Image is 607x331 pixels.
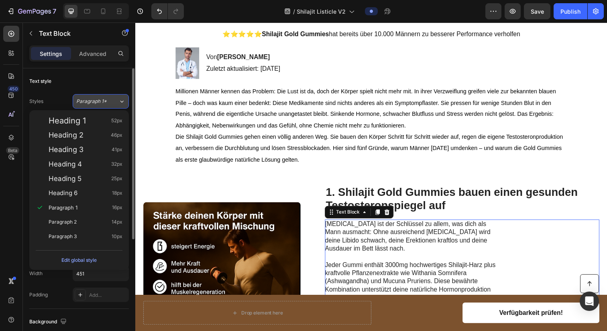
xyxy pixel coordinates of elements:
p: Advanced [79,49,106,58]
div: Edit global style [61,255,97,265]
div: Styles [29,98,43,105]
div: Rich Text Editor. Editing area: main [40,64,442,147]
iframe: Design area [135,23,607,331]
button: Paragraph 1* [73,94,129,109]
div: 450 [8,86,19,92]
span: Paragraph 2 [49,218,77,226]
span: Heading 5 [49,175,81,183]
strong: Shilajit Gold Gummies [129,8,198,15]
span: 46px [111,131,122,139]
div: Open Intercom Messenger [580,292,599,311]
button: 7 [3,3,60,19]
span: Paragraph 1* [76,98,107,105]
span: Shilajit Listicle V2 [297,7,346,16]
span: Heading 4 [49,160,82,168]
button: Edit global style [36,254,122,267]
button: Publish [554,3,587,19]
span: Heading 2 [49,131,84,139]
p: 7 [53,6,56,16]
span: 16px [112,204,122,212]
span: 32px [111,160,122,168]
p: ⭐️⭐️⭐️⭐️⭐️ hat bereits über 10.000 Männern zu besserer Performance verholfen [1,6,481,18]
div: Add... [89,292,127,299]
div: Undo/Redo [151,3,184,19]
span: Save [531,8,544,15]
span: Paragraph 3 [49,232,77,241]
div: Text style [29,78,51,85]
span: 52px [111,117,122,125]
span: 10px [112,232,122,241]
span: 41px [112,146,122,154]
span: Heading 3 [49,146,84,154]
span: Millionen Männer kennen das Problem: Die Lust ist da, doch der Körper spielt nicht mehr mit. In i... [41,67,430,108]
input: Auto [73,266,128,281]
span: Die Shilajit Gold Gummies gehen einen völlig anderen Weg. Sie bauen den Körper Schritt für Schrit... [41,113,436,143]
span: Heading 1 [49,117,86,125]
span: Heading 6 [49,189,77,197]
strong: 1. Shilajit Gold Gummies bauen einen gesunden Testosteronspiegel auf [194,167,452,193]
p: Settings [40,49,62,58]
span: Paragraph 1 [49,204,77,212]
p: Text Block [39,29,107,38]
h2: Von [71,31,149,41]
div: Text Block [204,190,231,197]
div: Beta [6,147,19,154]
span: / [293,7,295,16]
button: Save [524,3,550,19]
div: Padding [29,291,48,298]
p: Verfügbarkeit prüfen! [371,292,436,301]
span: 14px [112,218,122,226]
div: Publish [560,7,581,16]
div: Background [29,317,68,327]
a: Verfügbarkeit prüfen! [334,286,474,307]
strong: [PERSON_NAME] [84,32,137,39]
span: 25px [111,175,122,183]
p: Zuletzt aktualisiert: [DATE] [72,43,148,51]
img: gempages_584526831462384394-75ed732a-f368-4724-9cba-8353c992128e.webp [41,25,65,58]
span: 18px [112,189,122,197]
div: Width [29,270,43,277]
